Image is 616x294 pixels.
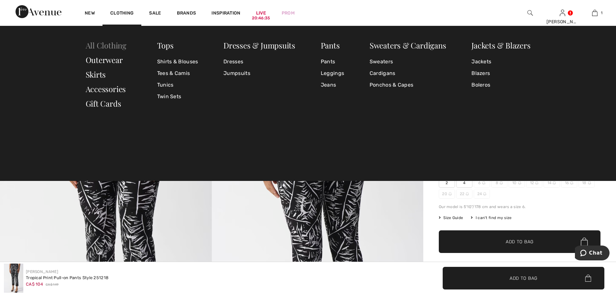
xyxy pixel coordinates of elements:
[482,181,485,184] img: ring-m.svg
[177,10,196,17] a: Brands
[370,68,446,79] a: Cardigans
[535,181,538,184] img: ring-m.svg
[157,91,198,102] a: Twin Sets
[439,178,455,188] span: 2
[575,246,610,262] iframe: Opens a widget where you can chat to one of our agents
[592,9,598,17] img: My Bag
[321,56,344,68] a: Pants
[466,192,469,195] img: ring-m.svg
[26,269,58,274] a: [PERSON_NAME]
[456,189,472,199] span: 22
[86,55,123,65] a: Outerwear
[546,18,578,25] div: [PERSON_NAME]
[321,79,344,91] a: Jeans
[223,40,295,50] a: Dresses & Jumpsuits
[26,282,43,287] span: CA$ 104
[256,10,266,16] a: Live20:46:35
[110,10,134,17] a: Clothing
[500,181,503,184] img: ring-m.svg
[471,56,530,68] a: Jackets
[16,5,61,18] img: 1ère Avenue
[518,181,521,184] img: ring-m.svg
[553,181,556,184] img: ring-m.svg
[588,181,591,184] img: ring-m.svg
[601,10,602,16] span: 1
[321,68,344,79] a: Leggings
[491,178,507,188] span: 8
[509,178,525,188] span: 10
[578,178,595,188] span: 18
[506,238,534,245] span: Add to Bag
[439,230,600,253] button: Add to Bag
[370,40,446,50] a: Sweaters & Cardigans
[544,178,560,188] span: 14
[510,275,537,281] span: Add to Bag
[86,98,121,109] a: Gift Cards
[443,267,604,289] button: Add to Bag
[86,40,126,50] a: All Clothing
[581,237,588,246] img: Bag.svg
[223,68,295,79] a: Jumpsuits
[439,204,600,210] div: Our model is 5'10"/178 cm and wears a size 6.
[527,9,533,17] img: search the website
[321,40,340,50] a: Pants
[579,9,611,17] a: 1
[149,10,161,17] a: Sale
[560,10,565,16] a: Sign In
[448,192,452,195] img: ring-m.svg
[85,10,95,17] a: New
[370,56,446,68] a: Sweaters
[471,68,530,79] a: Blazers
[570,181,573,184] img: ring-m.svg
[560,9,565,17] img: My Info
[86,84,126,94] a: Accessories
[46,282,59,287] span: CA$ 149
[439,215,463,221] span: Size Guide
[474,178,490,188] span: 6
[26,275,108,281] div: Tropical Print Pull-on Pants Style 251218
[483,192,486,195] img: ring-m.svg
[157,56,198,68] a: Shirts & Blouses
[223,56,295,68] a: Dresses
[86,69,106,79] a: Skirts
[474,189,490,199] span: 24
[252,15,270,21] div: 20:46:35
[561,178,577,188] span: 16
[4,264,23,293] img: Tropical Print Pull-On Pants Style 251218
[282,10,295,16] a: Prom
[471,40,530,50] a: Jackets & Blazers
[157,68,198,79] a: Tees & Camis
[456,178,472,188] span: 4
[471,215,512,221] div: I can't find my size
[157,79,198,91] a: Tunics
[471,79,530,91] a: Boleros
[585,275,591,282] img: Bag.svg
[439,189,455,199] span: 20
[157,40,174,50] a: Tops
[370,79,446,91] a: Ponchos & Capes
[211,10,240,17] span: Inspiration
[526,178,542,188] span: 12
